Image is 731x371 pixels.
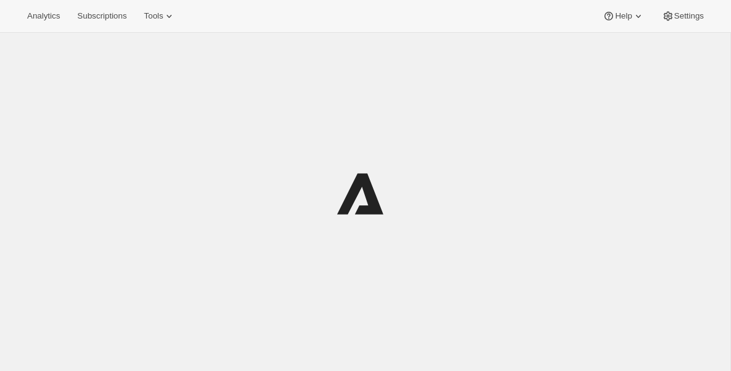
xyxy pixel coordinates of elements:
[615,11,632,21] span: Help
[20,7,67,25] button: Analytics
[674,11,704,21] span: Settings
[136,7,183,25] button: Tools
[595,7,651,25] button: Help
[27,11,60,21] span: Analytics
[144,11,163,21] span: Tools
[654,7,711,25] button: Settings
[77,11,127,21] span: Subscriptions
[70,7,134,25] button: Subscriptions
